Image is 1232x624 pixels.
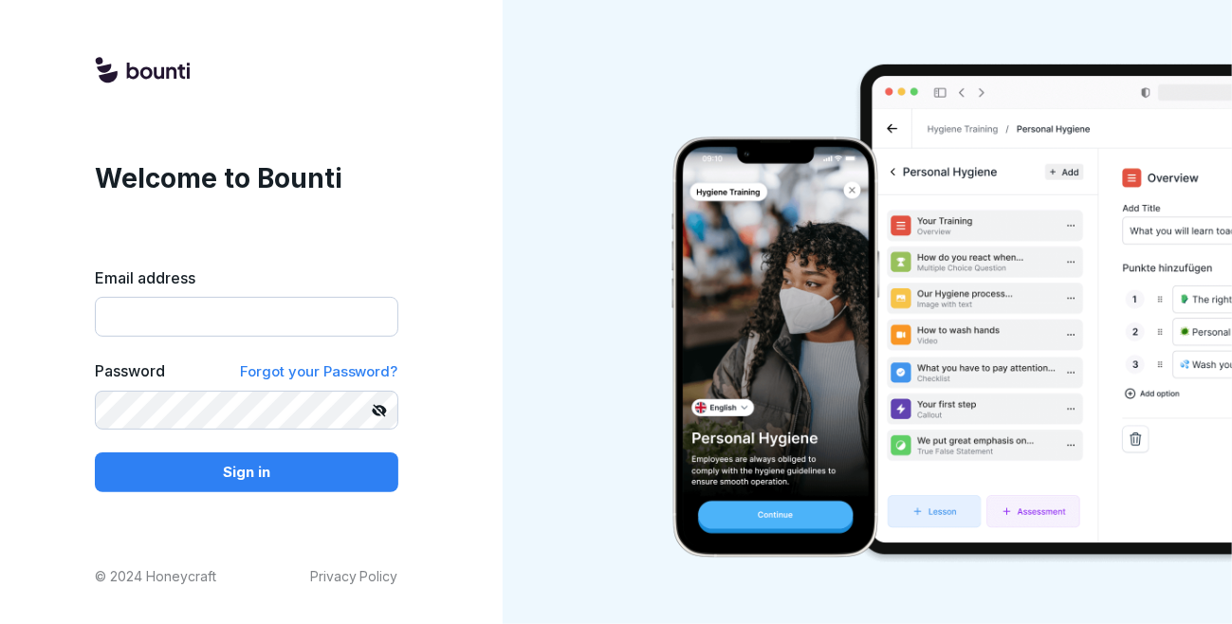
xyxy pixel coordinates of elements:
[240,359,398,383] a: Forgot your Password?
[223,462,270,483] p: Sign in
[240,362,398,380] span: Forgot your Password?
[310,566,398,586] a: Privacy Policy
[95,266,398,289] label: Email address
[95,359,165,383] label: Password
[95,566,216,586] p: © 2024 Honeycraft
[95,452,398,492] button: Sign in
[95,158,398,198] h1: Welcome to Bounti
[95,57,190,85] img: logo.svg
